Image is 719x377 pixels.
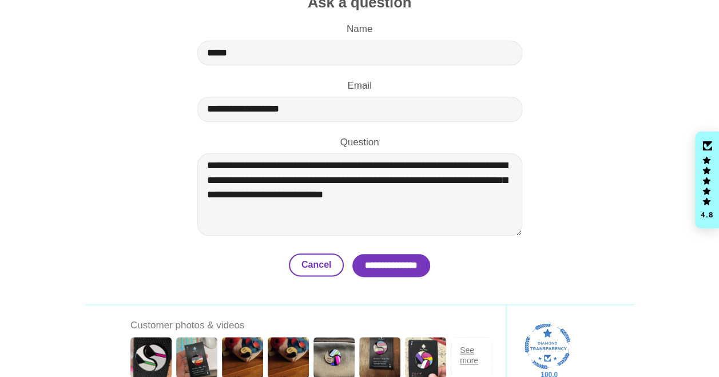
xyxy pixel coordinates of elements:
[695,132,719,229] div: Click to open Judge.me floating reviews tab
[130,319,492,332] div: Customer photos & videos
[197,22,522,36] label: Name
[525,323,570,373] div: Diamond Transparent Shop. Published 100% of verified reviews received in total
[525,323,570,369] img: Judge.me Diamond Transparent Shop medal
[525,323,570,369] a: Judge.me Diamond Transparent Shop medal 100.0
[197,79,522,93] label: Email
[289,253,344,276] a: Cancel
[197,136,522,149] label: Question
[700,211,714,219] div: 4.8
